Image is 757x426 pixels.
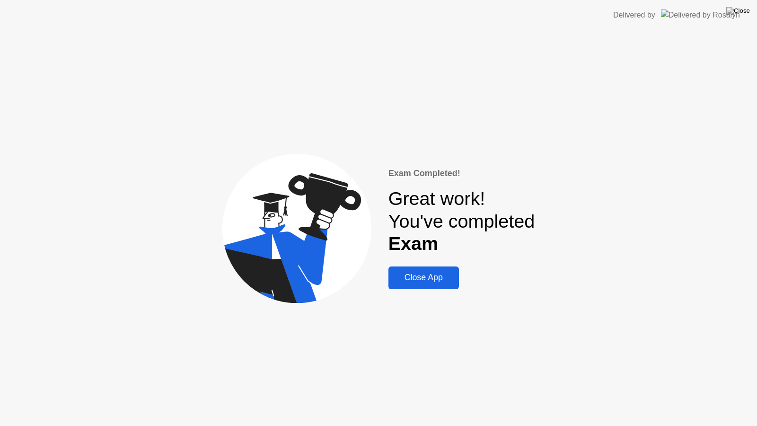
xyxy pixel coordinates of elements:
[391,273,456,283] div: Close App
[388,233,439,254] b: Exam
[661,9,740,20] img: Delivered by Rosalyn
[388,167,535,180] div: Exam Completed!
[613,9,655,21] div: Delivered by
[388,266,459,289] button: Close App
[388,187,535,255] div: Great work! You've completed
[726,7,750,15] img: Close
